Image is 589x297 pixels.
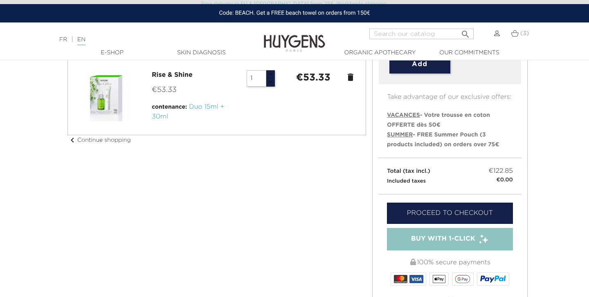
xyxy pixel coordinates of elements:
small: €0.00 [496,176,513,184]
i: chevron_left [67,135,77,145]
span: contenance: [152,104,187,110]
a: Rise & Shine [152,72,193,78]
button:  [458,26,473,37]
img: Rise & Shine [81,70,132,121]
span: Duo 15ml + 30ml [152,104,224,120]
span: - FREE Summer Pouch (3 products included) on orders over 75€ [387,132,499,147]
a: E-Shop [71,49,153,57]
span: €53.33 [152,86,177,94]
a: Organic Apothecary [339,49,421,57]
span: SUMMER [387,132,413,138]
img: google_pay [455,275,470,283]
button: Add [389,55,450,74]
span: VACANCES [387,112,420,118]
input: Search [369,29,474,39]
small: Included taxes [387,179,426,184]
strong: €53.33 [296,73,330,83]
div: | [55,35,239,45]
a: chevron_leftContinue shopping [67,137,131,143]
a: Our commitments [428,49,510,57]
img: apple_pay [433,275,445,283]
img: MASTERCARD [394,275,407,283]
a: Skin Diagnosis [160,49,242,57]
span: €122.85 [488,166,513,176]
span: Total (tax incl.) [387,168,430,174]
span: (3) [520,31,529,36]
a: EN [77,37,85,45]
p: Take advantage of our exclusive offers: [379,84,521,102]
a: FR [59,37,67,42]
img: Huygens [264,22,325,53]
span: - Votre trousse en coton OFFERTE dès 50€ [387,112,490,128]
img: 100% secure payments [410,259,416,265]
i:  [461,27,470,37]
div: 100% secure payments [387,255,513,271]
a: Proceed to checkout [387,203,513,224]
img: VISA [409,275,423,283]
a: delete [346,72,355,82]
a: (3) [511,30,529,37]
